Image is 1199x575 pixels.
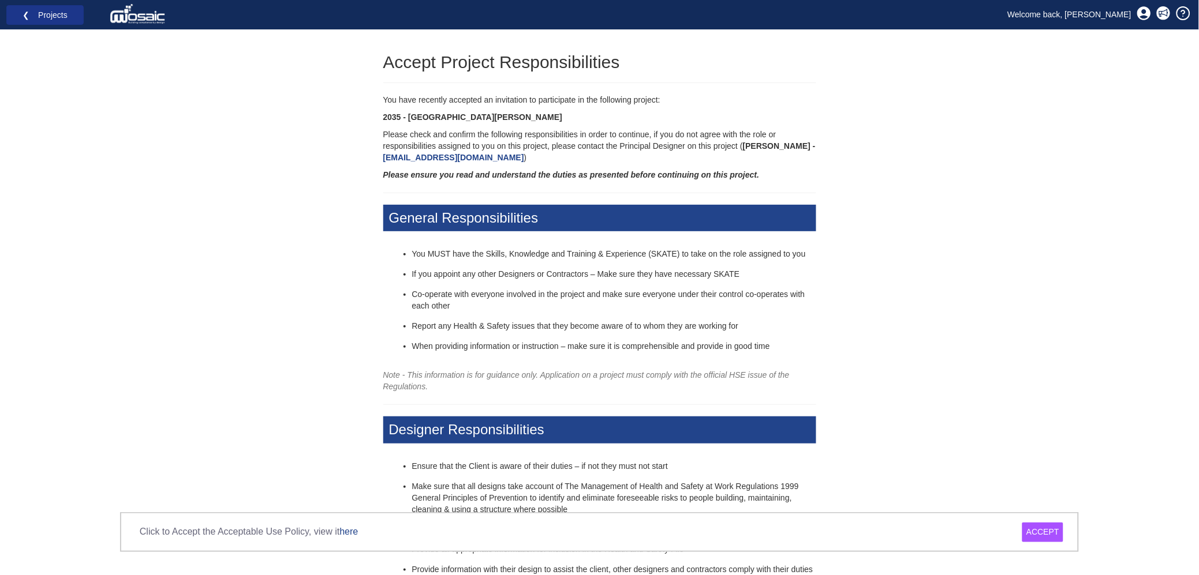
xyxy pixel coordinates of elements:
[412,321,816,332] li: Report any Health & Safety issues that they become aware of to whom they are working for
[383,112,563,122] b: 2035 - [GEOGRAPHIC_DATA][PERSON_NAME]
[412,249,816,260] li: You MUST have the Skills, Knowledge and Training & Experience (SKATE) to take on the role assigne...
[1150,523,1190,566] iframe: Chat
[14,7,76,22] a: ❮ Projects
[1022,523,1063,542] div: ACCEPT
[412,289,816,312] li: Co-operate with everyone involved in the project and make sure everyone under their control co-op...
[383,170,760,179] i: Please ensure you read and understand the duties as presented before continuing on this project.
[383,129,816,164] p: Please check and confirm the following responsibilities in order to continue, if you do not agree...
[383,52,816,72] h2: Accept Project Responsibilities
[383,205,816,231] h3: General Responsibilities
[383,95,816,106] p: You have recently accepted an invitation to participate in the following project:
[383,141,816,162] b: [PERSON_NAME] -
[412,269,816,280] li: If you appoint any other Designers or Contractors – Make sure they have necessary SKATE
[999,6,1140,23] a: Welcome back, [PERSON_NAME]
[383,370,790,391] i: Note - This information is for guidance only. Application on a project must comply with the offic...
[412,341,816,352] li: When providing information or instruction – make sure it is comprehensible and provide in good time
[412,481,816,516] li: Make sure that all designs take account of The Management of Health and Safety at Work Regulation...
[383,416,816,443] h3: Designer Responsibilities
[110,3,168,26] img: logo_white.png
[140,525,358,539] p: Click to Accept the Acceptable Use Policy, view it
[383,153,524,162] a: [EMAIL_ADDRESS][DOMAIN_NAME]
[412,461,816,472] li: Ensure that the Client is aware of their duties – if not they must not start
[339,527,358,536] a: here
